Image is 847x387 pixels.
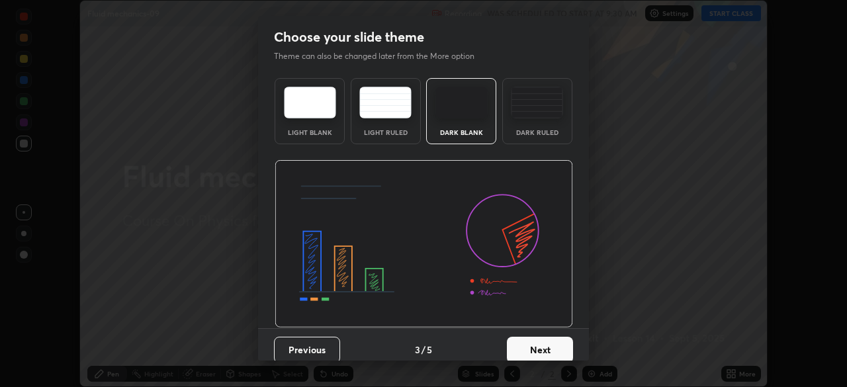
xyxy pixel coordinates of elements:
p: Theme can also be changed later from the More option [274,50,488,62]
img: lightRuledTheme.5fabf969.svg [359,87,412,118]
h4: 5 [427,343,432,357]
h2: Choose your slide theme [274,28,424,46]
div: Dark Blank [435,129,488,136]
div: Light Ruled [359,129,412,136]
img: darkTheme.f0cc69e5.svg [435,87,488,118]
h4: / [422,343,425,357]
div: Dark Ruled [511,129,564,136]
h4: 3 [415,343,420,357]
img: darkThemeBanner.d06ce4a2.svg [275,160,573,328]
div: Light Blank [283,129,336,136]
img: lightTheme.e5ed3b09.svg [284,87,336,118]
button: Previous [274,337,340,363]
img: darkRuledTheme.de295e13.svg [511,87,563,118]
button: Next [507,337,573,363]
